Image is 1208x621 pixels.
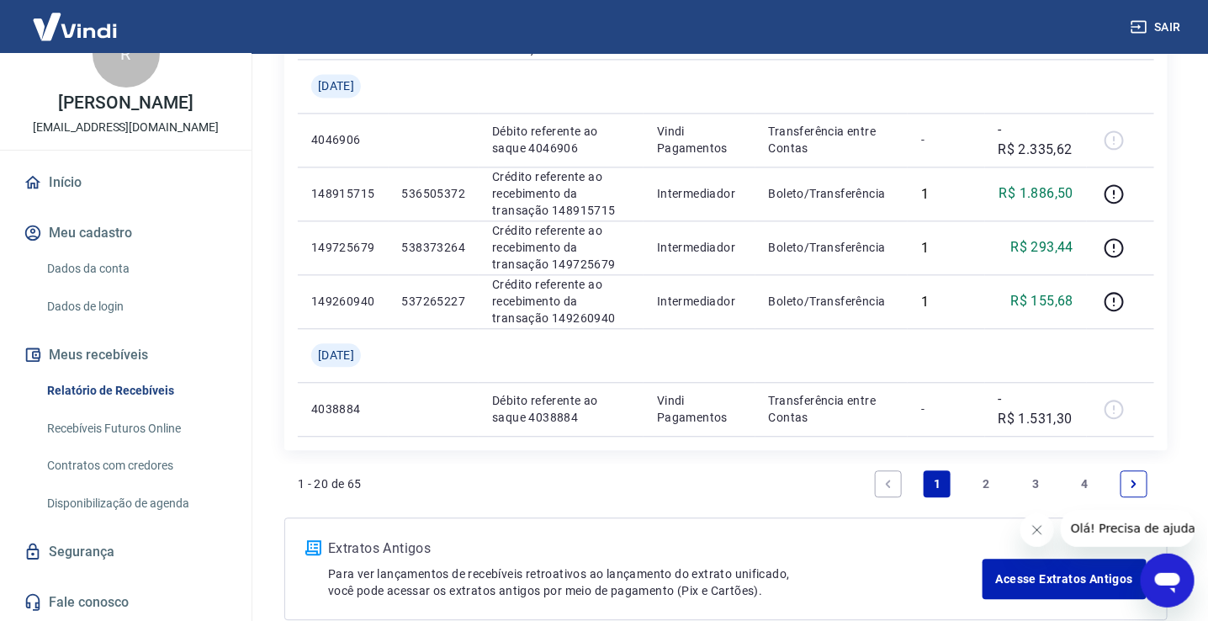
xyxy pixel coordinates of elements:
[1020,513,1054,547] iframe: Fechar mensagem
[999,119,1074,160] p: -R$ 2.335,62
[921,240,971,256] div: 1
[657,239,742,256] p: Intermediador
[657,293,742,310] p: Intermediador
[402,185,466,202] p: 536505372
[20,1,130,52] img: Vindi
[1072,470,1099,497] a: Page 4
[999,389,1074,429] p: -R$ 1.531,30
[492,168,630,219] p: Crédito referente ao recebimento da transação 148915715
[311,239,375,256] p: 149725679
[1061,510,1195,547] iframe: Mensagem da empresa
[1141,554,1195,608] iframe: Botão para abrir a janela de mensagens
[20,164,231,201] a: Início
[492,123,630,157] p: Débito referente ao saque 4046906
[769,185,895,202] p: Boleto/Transferência
[492,276,630,326] p: Crédito referente ao recebimento da transação 149260940
[921,186,971,202] div: 1
[305,540,321,555] img: ícone
[769,392,895,426] p: Transferência entre Contas
[1121,470,1147,497] a: Next page
[10,12,141,25] span: Olá! Precisa de ajuda?
[868,464,1154,504] ul: Pagination
[318,77,354,94] span: [DATE]
[20,215,231,252] button: Meu cadastro
[311,185,375,202] p: 148915715
[93,20,160,88] div: R
[40,448,231,483] a: Contratos com credores
[1127,12,1188,43] button: Sair
[769,123,895,157] p: Transferência entre Contas
[769,239,895,256] p: Boleto/Transferência
[983,559,1147,599] a: Acesse Extratos Antigos
[921,294,971,310] div: 1
[33,119,219,136] p: [EMAIL_ADDRESS][DOMAIN_NAME]
[328,539,983,559] p: Extratos Antigos
[311,131,375,148] p: 4046906
[921,401,971,417] p: -
[402,239,466,256] p: 538373264
[657,392,742,426] p: Vindi Pagamentos
[20,533,231,571] a: Segurança
[1011,237,1074,257] p: R$ 293,44
[40,486,231,521] a: Disponibilização de agenda
[875,470,902,497] a: Previous page
[1022,470,1049,497] a: Page 3
[40,374,231,408] a: Relatório de Recebíveis
[657,185,742,202] p: Intermediador
[311,401,375,417] p: 4038884
[40,289,231,324] a: Dados de login
[921,131,971,148] p: -
[999,183,1073,204] p: R$ 1.886,50
[311,293,375,310] p: 149260940
[1011,291,1074,311] p: R$ 155,68
[40,411,231,446] a: Recebíveis Futuros Online
[298,475,362,492] p: 1 - 20 de 65
[20,584,231,621] a: Fale conosco
[657,123,742,157] p: Vindi Pagamentos
[402,293,466,310] p: 537265227
[20,337,231,374] button: Meus recebíveis
[318,347,354,364] span: [DATE]
[328,565,983,599] p: Para ver lançamentos de recebíveis retroativos ao lançamento do extrato unificado, você pode aces...
[40,252,231,286] a: Dados da conta
[924,470,951,497] a: Page 1 is your current page
[492,222,630,273] p: Crédito referente ao recebimento da transação 149725679
[769,293,895,310] p: Boleto/Transferência
[973,470,1000,497] a: Page 2
[492,392,630,426] p: Débito referente ao saque 4038884
[58,94,193,112] p: [PERSON_NAME]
